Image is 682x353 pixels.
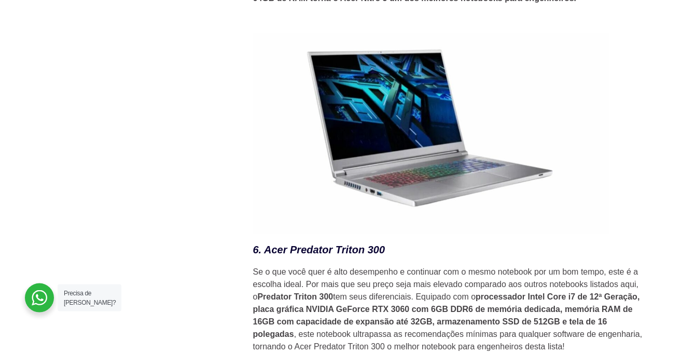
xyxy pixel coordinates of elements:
[253,244,385,255] em: 6. Acer Predator Triton 300
[253,33,609,234] img: Melhores notebooks para engenheiros
[253,266,647,353] p: Se o que você quer é alto desempenho e continuar com o mesmo notebook por um bom tempo, este é a ...
[630,303,682,353] div: Widget de chat
[64,290,116,306] span: Precisa de [PERSON_NAME]?
[630,303,682,353] iframe: Chat Widget
[257,292,333,301] strong: Predator Triton 300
